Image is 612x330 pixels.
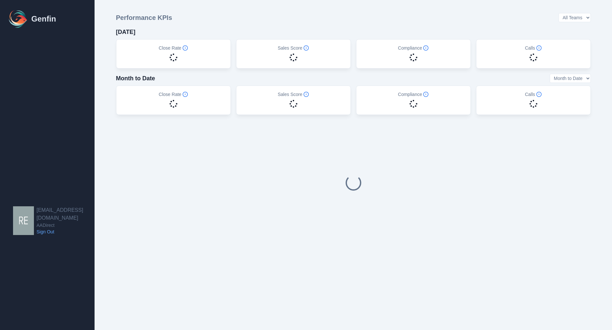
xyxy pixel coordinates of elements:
h5: Sales Score [278,91,309,98]
span: Info [423,45,428,51]
span: Info [183,45,188,51]
span: Info [536,45,542,51]
h5: Compliance [398,91,429,98]
h5: Close Rate [159,91,188,98]
h5: Compliance [398,45,429,51]
h1: Genfin [31,14,56,24]
h2: [EMAIL_ADDRESS][DOMAIN_NAME] [37,206,95,222]
span: Info [536,92,542,97]
span: Info [304,45,309,51]
img: resqueda@aadirect.com [13,206,34,235]
h5: Close Rate [159,45,188,51]
a: Sign Out [37,228,95,235]
h5: Calls [525,91,542,98]
span: Info [423,92,428,97]
h3: Performance KPIs [116,13,172,22]
span: AADirect [37,222,95,228]
span: Info [183,92,188,97]
h4: [DATE] [116,27,136,37]
h5: Sales Score [278,45,309,51]
h4: Month to Date [116,74,155,83]
h5: Calls [525,45,542,51]
span: Info [304,92,309,97]
img: Logo [8,8,29,29]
